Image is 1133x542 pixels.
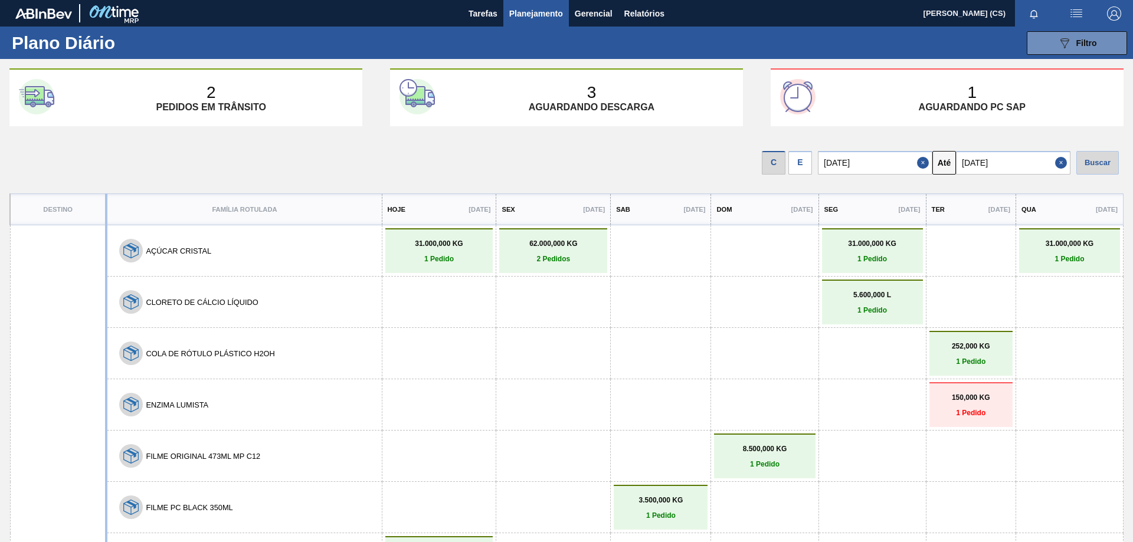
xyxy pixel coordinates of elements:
[825,291,920,314] a: 5.600,000 L1 Pedido
[469,6,497,21] span: Tarefas
[967,83,977,102] p: 1
[123,346,139,361] img: 7hKVVNeldsGH5KwE07rPnOGsQy+SHCf9ftlnweef0E1el2YcIeEt5yaNqj+jPq4oMsVpG1vCxiwYEd4SvddTlxqBvEWZPhf52...
[123,397,139,412] img: 7hKVVNeldsGH5KwE07rPnOGsQy+SHCf9ftlnweef0E1el2YcIeEt5yaNqj+jPq4oMsVpG1vCxiwYEd4SvddTlxqBvEWZPhf52...
[123,500,139,515] img: 7hKVVNeldsGH5KwE07rPnOGsQy+SHCf9ftlnweef0E1el2YcIeEt5yaNqj+jPq4oMsVpG1vCxiwYEd4SvddTlxqBvEWZPhf52...
[146,400,208,409] button: ENZIMA LUMISTA
[1076,38,1097,48] span: Filtro
[932,342,1010,350] p: 252,000 KG
[106,194,382,225] th: Família Rotulada
[1069,6,1083,21] img: userActions
[932,393,1010,402] p: 150,000 KG
[932,206,945,213] p: Ter
[717,460,812,468] p: 1 Pedido
[1021,206,1036,213] p: Qua
[12,36,218,50] h1: Plano Diário
[502,239,604,263] a: 62.000,000 KG2 Pedidos
[825,239,920,248] p: 31.000,000 KG
[1107,6,1121,21] img: Logout
[146,503,233,512] button: FILME PC BLACK 350ML
[898,206,920,213] p: [DATE]
[825,255,920,263] p: 1 Pedido
[932,342,1010,366] a: 252,000 KG1 Pedido
[762,151,785,175] div: C
[988,206,1010,213] p: [DATE]
[1027,31,1127,55] button: Filtro
[388,239,490,248] p: 31.000,000 KG
[616,206,630,213] p: Sab
[1076,151,1119,175] div: Buscar
[509,6,563,21] span: Planejamento
[15,8,72,19] img: TNhmsLtSVTkK8tSr43FrP2fwEKptu5GPRR3wAAAABJRU5ErkJggg==
[123,243,139,258] img: 7hKVVNeldsGH5KwE07rPnOGsQy+SHCf9ftlnweef0E1el2YcIeEt5yaNqj+jPq4oMsVpG1vCxiwYEd4SvddTlxqBvEWZPhf52...
[917,151,932,175] button: Close
[123,448,139,464] img: 7hKVVNeldsGH5KwE07rPnOGsQy+SHCf9ftlnweef0E1el2YcIeEt5yaNqj+jPq4oMsVpG1vCxiwYEd4SvddTlxqBvEWZPhf52...
[469,206,490,213] p: [DATE]
[818,151,932,175] input: dd/mm/yyyy
[683,206,705,213] p: [DATE]
[1055,151,1070,175] button: Close
[825,239,920,263] a: 31.000,000 KG1 Pedido
[502,255,604,263] p: 2 Pedidos
[388,239,490,263] a: 31.000,000 KG1 Pedido
[123,294,139,310] img: 7hKVVNeldsGH5KwE07rPnOGsQy+SHCf9ftlnweef0E1el2YcIeEt5yaNqj+jPq4oMsVpG1vCxiwYEd4SvddTlxqBvEWZPhf52...
[932,151,956,175] button: Até
[617,496,705,520] a: 3.500,000 KG1 Pedido
[919,102,1026,113] p: Aguardando PC SAP
[788,148,812,175] div: Visão Data de Entrega
[1022,239,1117,263] a: 31.000,000 KG1 Pedido
[146,247,211,255] button: AÇÚCAR CRISTAL
[146,298,258,307] button: CLORETO DE CÁLCIO LÍQUIDO
[502,206,515,213] p: Sex
[762,148,785,175] div: Visão data de Coleta
[19,79,54,114] img: first-card-icon
[1022,255,1117,263] p: 1 Pedido
[502,239,604,248] p: 62.000,000 KG
[932,357,1010,366] p: 1 Pedido
[780,79,816,114] img: third-card-icon
[791,206,813,213] p: [DATE]
[825,306,920,314] p: 1 Pedido
[1015,5,1053,22] button: Notificações
[825,291,920,299] p: 5.600,000 L
[146,452,260,461] button: FILME ORIGINAL 473ML MP C12
[146,349,274,358] button: COLA DE RÓTULO PLÁSTICO H2OH
[717,445,812,468] a: 8.500,000 KG1 Pedido
[388,206,405,213] p: Hoje
[400,79,435,114] img: second-card-icon
[932,393,1010,417] a: 150,000 KG1 Pedido
[617,496,705,504] p: 3.500,000 KG
[1022,239,1117,248] p: 31.000,000 KG
[1096,206,1118,213] p: [DATE]
[575,6,613,21] span: Gerencial
[824,206,839,213] p: Seg
[207,83,216,102] p: 2
[788,151,812,175] div: E
[583,206,605,213] p: [DATE]
[624,6,664,21] span: Relatórios
[10,194,106,225] th: Destino
[717,445,812,453] p: 8.500,000 KG
[388,255,490,263] p: 1 Pedido
[156,102,266,113] p: Pedidos em trânsito
[716,206,732,213] p: Dom
[956,151,1070,175] input: dd/mm/yyyy
[587,83,597,102] p: 3
[617,511,705,520] p: 1 Pedido
[529,102,654,113] p: Aguardando descarga
[932,409,1010,417] p: 1 Pedido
